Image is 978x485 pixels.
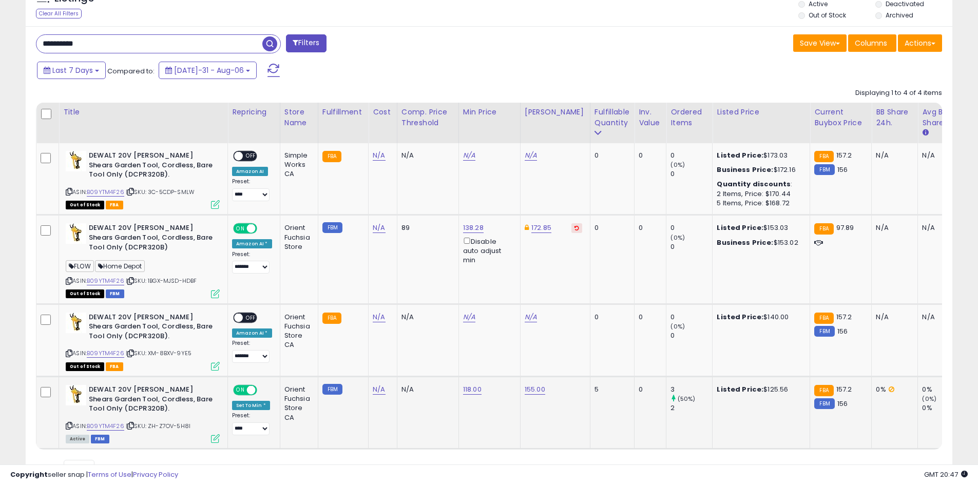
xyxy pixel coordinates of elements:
[717,223,763,232] b: Listed Price:
[373,223,385,233] a: N/A
[531,223,551,233] a: 172.85
[232,401,270,410] div: Set To Min *
[639,223,658,232] div: 0
[66,151,86,171] img: 41UKFza-+kL._SL40_.jpg
[922,385,964,394] div: 0%
[401,385,451,394] div: N/A
[717,199,802,208] div: 5 Items, Price: $168.72
[836,150,852,160] span: 157.2
[717,385,802,394] div: $125.56
[922,128,928,138] small: Avg BB Share.
[814,223,833,235] small: FBA
[670,322,685,331] small: (0%)
[322,107,364,118] div: Fulfillment
[232,251,272,274] div: Preset:
[525,384,545,395] a: 155.00
[670,331,712,340] div: 0
[106,289,124,298] span: FBM
[717,151,802,160] div: $173.03
[463,150,475,161] a: N/A
[670,107,708,128] div: Ordered Items
[717,238,802,247] div: $153.02
[401,223,451,232] div: 89
[107,66,155,76] span: Compared to:
[89,151,214,182] b: DEWALT 20V [PERSON_NAME] Shears Garden Tool, Cordless, Bare Tool Only (DCPR320B).
[463,384,482,395] a: 118.00
[401,313,451,322] div: N/A
[284,151,310,179] div: Simple Works CA
[922,313,956,322] div: N/A
[463,223,484,233] a: 138.28
[670,169,712,179] div: 0
[463,236,512,265] div: Disable auto adjust min
[232,167,268,176] div: Amazon AI
[670,234,685,242] small: (0%)
[922,151,956,160] div: N/A
[256,224,272,233] span: OFF
[717,238,773,247] b: Business Price:
[286,34,326,52] button: Filters
[10,470,178,480] div: seller snap | |
[322,313,341,324] small: FBA
[322,151,341,162] small: FBA
[670,223,712,232] div: 0
[284,107,314,128] div: Store Name
[922,395,936,403] small: (0%)
[66,313,220,370] div: ASIN:
[836,384,852,394] span: 157.2
[595,223,626,232] div: 0
[243,152,259,161] span: OFF
[232,107,276,118] div: Repricing
[814,313,833,324] small: FBA
[670,385,712,394] div: 3
[837,165,848,174] span: 156
[836,312,852,322] span: 157.2
[924,470,968,479] span: 2025-08-14 20:47 GMT
[886,11,913,20] label: Archived
[66,313,86,333] img: 41UKFza-+kL._SL40_.jpg
[814,107,867,128] div: Current Buybox Price
[876,107,913,128] div: BB Share 24h.
[848,34,896,52] button: Columns
[373,107,393,118] div: Cost
[922,223,956,232] div: N/A
[126,188,195,196] span: | SKU: 3C-5CDP-SMLW
[126,277,197,285] span: | SKU: 1BGX-MJSD-HDBF
[595,313,626,322] div: 0
[10,470,48,479] strong: Copyright
[639,313,658,322] div: 0
[898,34,942,52] button: Actions
[525,150,537,161] a: N/A
[66,435,89,443] span: All listings currently available for purchase on Amazon
[126,349,191,357] span: | SKU: XM-8BXV-9YE5
[876,385,910,394] div: 0%
[855,88,942,98] div: Displaying 1 to 4 of 4 items
[814,151,833,162] small: FBA
[89,313,214,344] b: DEWALT 20V [PERSON_NAME] Shears Garden Tool, Cordless, Bare Tool Only (DCPR320B).
[89,385,214,416] b: DEWALT 20V [PERSON_NAME] Shears Garden Tool, Cordless, Bare Tool Only (DCPR320B).
[284,223,310,251] div: Orient Fuchsia Store
[837,399,848,409] span: 156
[87,349,124,358] a: B09YTM4F26
[401,151,451,160] div: N/A
[133,470,178,479] a: Privacy Policy
[793,34,847,52] button: Save View
[373,384,385,395] a: N/A
[87,422,124,431] a: B09YTM4F26
[232,340,272,363] div: Preset:
[809,11,846,20] label: Out of Stock
[284,313,310,350] div: Orient Fuchsia Store CA
[66,151,220,208] div: ASIN:
[717,180,802,189] div: :
[243,313,259,322] span: OFF
[717,165,802,174] div: $172.16
[126,422,190,430] span: | SKU: ZH-Z7OV-5H8I
[717,189,802,199] div: 2 Items, Price: $170.44
[717,150,763,160] b: Listed Price:
[36,9,82,18] div: Clear All Filters
[922,107,960,128] div: Avg BB Share
[232,412,272,435] div: Preset:
[836,223,854,232] span: 97.89
[717,312,763,322] b: Listed Price:
[66,289,104,298] span: All listings that are currently out of stock and unavailable for purchase on Amazon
